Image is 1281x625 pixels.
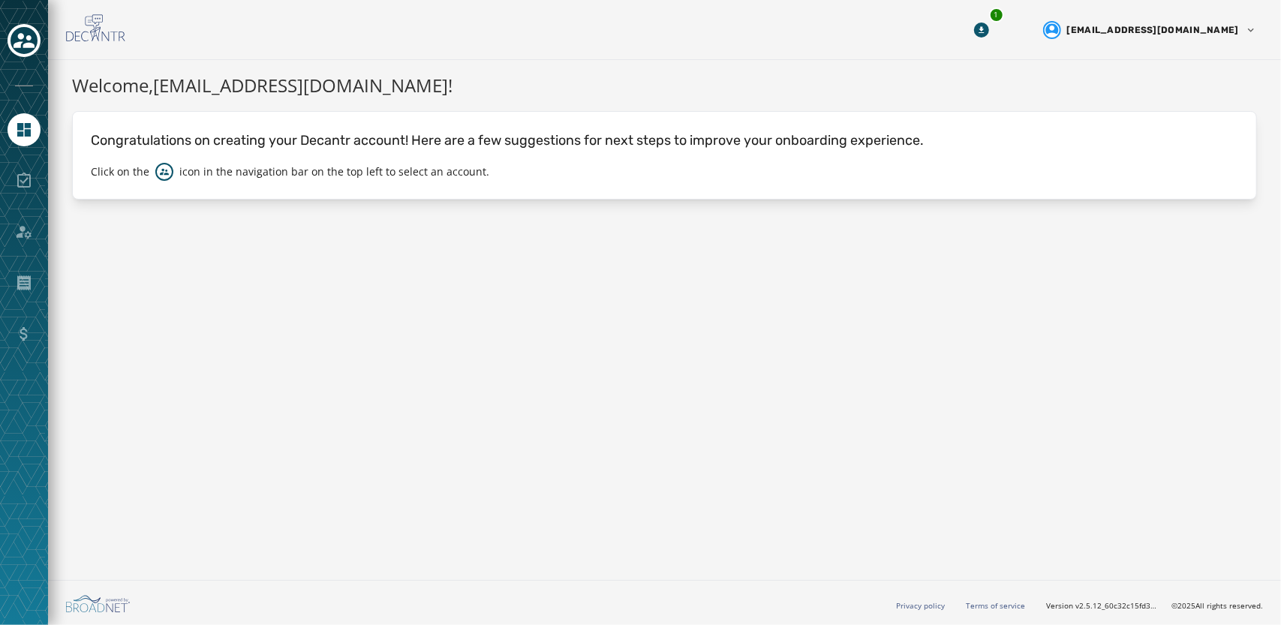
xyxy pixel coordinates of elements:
[1067,24,1239,36] span: [EMAIL_ADDRESS][DOMAIN_NAME]
[968,17,995,44] button: Download Menu
[91,130,1238,151] p: Congratulations on creating your Decantr account! Here are a few suggestions for next steps to im...
[8,113,41,146] a: Navigate to Home
[1037,15,1263,45] button: User settings
[72,72,1257,99] h1: Welcome, [EMAIL_ADDRESS][DOMAIN_NAME] !
[91,164,149,179] p: Click on the
[896,600,945,611] a: Privacy policy
[1075,600,1159,611] span: v2.5.12_60c32c15fd37978ea97d18c88c1d5e69e1bdb78b
[8,24,41,57] button: Toggle account select drawer
[1046,600,1159,611] span: Version
[179,164,489,179] p: icon in the navigation bar on the top left to select an account.
[1171,600,1263,611] span: © 2025 All rights reserved.
[989,8,1004,23] div: 1
[966,600,1025,611] a: Terms of service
